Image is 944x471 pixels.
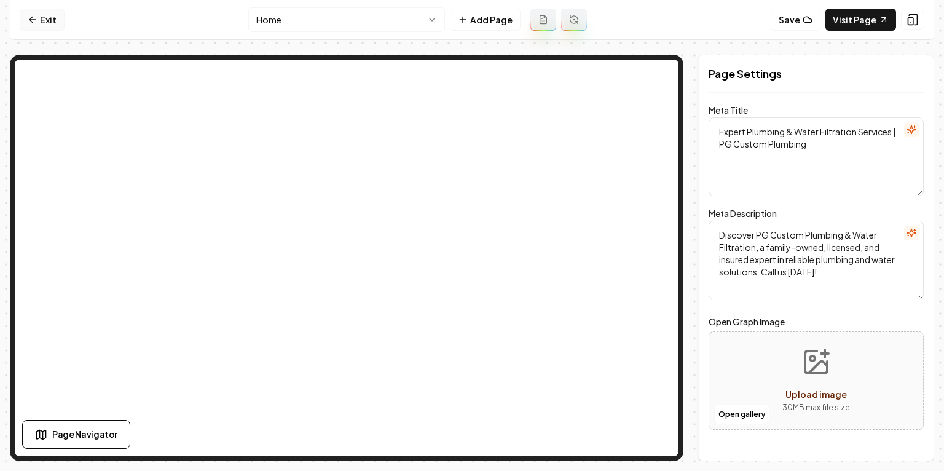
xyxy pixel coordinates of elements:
[561,9,587,31] button: Regenerate page
[22,420,130,449] button: Page Navigator
[785,389,847,400] span: Upload image
[771,9,820,31] button: Save
[52,428,117,441] span: Page Navigator
[709,65,924,82] h2: Page Settings
[782,402,850,414] p: 30 MB max file size
[709,105,748,116] label: Meta Title
[450,9,521,31] button: Add Page
[20,9,65,31] a: Exit
[773,338,860,424] button: Upload image
[709,208,777,219] label: Meta Description
[709,314,924,329] label: Open Graph Image
[714,405,769,424] button: Open gallery
[825,9,896,31] a: Visit Page
[530,9,556,31] button: Add admin page prompt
